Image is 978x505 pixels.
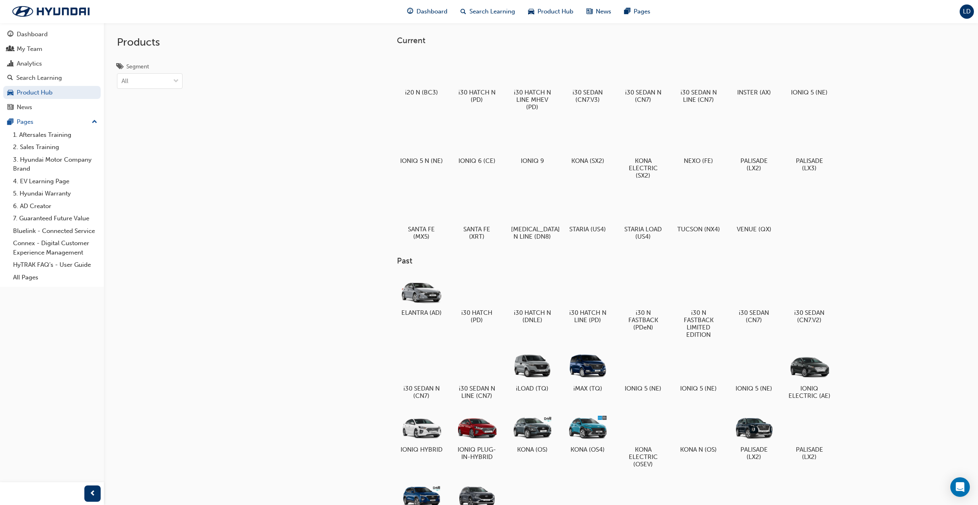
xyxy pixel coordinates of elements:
a: PALISADE (LX2) [785,409,834,464]
h5: i30 HATCH (PD) [456,309,498,324]
div: Dashboard [17,31,48,38]
a: 5. Hyundai Warranty [10,187,101,200]
a: Analytics [3,57,101,70]
h5: IONIQ 5 (NE) [677,385,720,392]
div: Analytics [17,60,42,67]
a: i30 N FASTBACK (PDeN) [619,272,667,334]
h5: IONIQ PLUG-IN-HYBRID [456,446,498,461]
h5: i30 SEDAN N LINE (CN7) [677,89,720,103]
a: iLOAD (TQ) [508,348,557,395]
a: IONIQ 6 (CE) [452,120,501,167]
a: iMAX (TQ) [563,348,612,395]
span: Dashboard [416,7,447,16]
span: LD [963,8,971,15]
a: KONA (OS4) [563,409,612,457]
a: ELANTRA (AD) [397,272,446,320]
h5: STARIA (US4) [566,226,609,233]
a: 3. Hyundai Motor Company Brand [10,154,101,175]
a: KONA ELECTRIC (SX2) [619,120,667,182]
a: [MEDICAL_DATA] N LINE (DN8) [508,189,557,243]
a: IONIQ 5 (NE) [674,348,723,395]
span: Product Hub [537,7,573,16]
h5: IONIQ ELECTRIC (AE) [788,385,831,400]
a: KONA N (OS) [674,409,723,457]
h5: VENUE (QX) [733,226,775,233]
a: SANTA FE (XRT) [452,189,501,243]
a: KONA (OS) [508,409,557,457]
a: i30 HATCH (PD) [452,272,501,327]
a: i30 SEDAN (CN7) [729,272,778,327]
span: down-icon [173,76,179,87]
h5: iLOAD (TQ) [511,385,554,392]
span: tags-icon [117,64,123,71]
h5: i20 N (BC3) [400,89,443,96]
a: NEXO (FE) [674,120,723,167]
a: IONIQ ELECTRIC (AE) [785,348,834,403]
span: car-icon [7,89,13,97]
h5: PALISADE (LX3) [788,157,831,172]
span: car-icon [528,7,534,17]
a: News [3,101,101,114]
h5: i30 HATCH N (PD) [456,89,498,103]
span: Search Learning [469,7,515,16]
h3: Past [397,256,860,266]
a: IONIQ 5 (NE) [785,52,834,99]
div: All [121,77,128,86]
a: i30 SEDAN N (CN7) [619,52,667,106]
h5: IONIQ 5 (NE) [733,385,775,392]
a: i30 SEDAN (CN7.V3) [563,52,612,106]
h5: i30 N FASTBACK LIMITED EDITION [677,309,720,338]
h5: INSTER (AX) [733,89,775,96]
h5: PALISADE (LX2) [733,157,775,172]
a: IONIQ 5 (NE) [619,348,667,395]
span: people-icon [7,46,13,53]
h5: TUCSON (NX4) [677,226,720,233]
h5: i30 HATCH N LINE (PD) [566,309,609,324]
h5: KONA (SX2) [566,157,609,165]
a: guage-iconDashboard [401,3,454,20]
span: Pages [634,7,650,16]
h5: i30 N FASTBACK (PDeN) [622,309,665,331]
button: DashboardMy TeamAnalyticsSearch LearningProduct HubNews [3,26,101,116]
a: Dashboard [3,28,101,41]
a: 4. EV Learning Page [10,175,101,188]
a: IONIQ HYBRID [397,409,446,457]
a: TUCSON (NX4) [674,189,723,236]
h5: KONA ELECTRIC (OSEV) [622,446,665,468]
span: search-icon [7,75,13,82]
a: i30 SEDAN N (CN7) [397,348,446,403]
div: Search Learning [16,75,62,81]
h5: i30 SEDAN N (CN7) [622,89,665,103]
h5: IONIQ HYBRID [400,446,443,453]
a: pages-iconPages [618,3,657,20]
h5: i30 HATCH N (DNLE) [511,309,554,324]
a: IONIQ 5 (NE) [729,348,778,395]
a: IONIQ PLUG-IN-HYBRID [452,409,501,464]
a: news-iconNews [580,3,618,20]
h5: ELANTRA (AD) [400,309,443,316]
a: i20 N (BC3) [397,52,446,99]
a: 2. Sales Training [10,141,101,154]
span: prev-icon [90,490,96,498]
div: Segment [126,63,149,71]
img: Trak [4,3,98,20]
h5: KONA ELECTRIC (SX2) [622,157,665,179]
h5: KONA (OS) [511,446,554,453]
div: Pages [17,119,33,125]
h5: IONIQ 5 N (NE) [400,157,443,165]
div: News [17,104,32,111]
a: i30 HATCH N (PD) [452,52,501,106]
h5: SANTA FE (MX5) [400,226,443,240]
h5: PALISADE (LX2) [733,446,775,461]
h5: i30 SEDAN N (CN7) [400,385,443,400]
span: up-icon [92,119,97,126]
a: PALISADE (LX2) [729,409,778,464]
a: i30 SEDAN (CN7.V2) [785,272,834,327]
a: Bluelink - Connected Service [10,225,101,237]
span: pages-icon [624,7,630,17]
span: news-icon [7,104,13,111]
a: Search Learning [3,72,101,84]
a: 6. AD Creator [10,200,101,213]
h2: Products [117,36,183,49]
h5: IONIQ 5 (NE) [788,89,831,96]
